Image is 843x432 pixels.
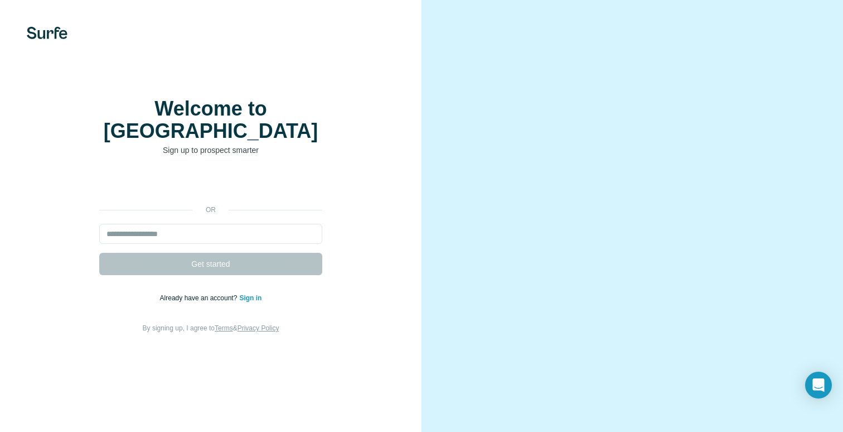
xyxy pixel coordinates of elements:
[94,172,328,197] iframe: Sign in with Google Button
[193,205,229,215] p: or
[805,372,832,399] div: Open Intercom Messenger
[99,145,322,156] p: Sign up to prospect smarter
[143,324,279,332] span: By signing up, I agree to &
[99,98,322,142] h1: Welcome to [GEOGRAPHIC_DATA]
[215,324,233,332] a: Terms
[239,294,261,302] a: Sign in
[27,27,67,39] img: Surfe's logo
[238,324,279,332] a: Privacy Policy
[160,294,240,302] span: Already have an account?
